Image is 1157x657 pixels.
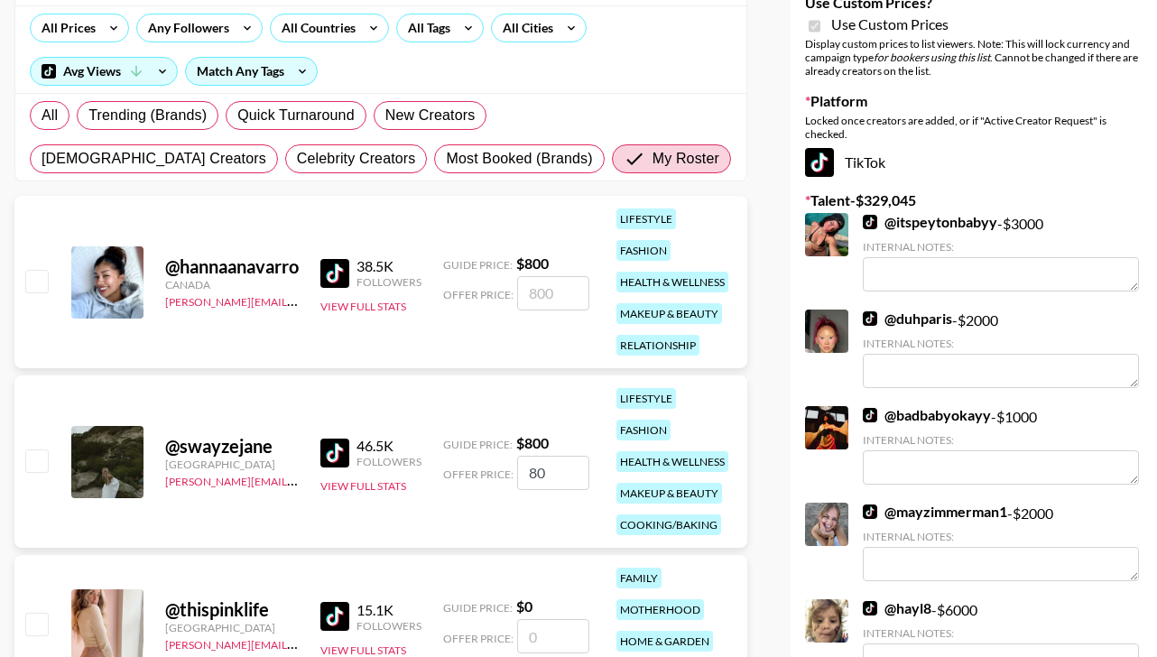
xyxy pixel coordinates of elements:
[443,258,513,272] span: Guide Price:
[165,291,518,309] a: [PERSON_NAME][EMAIL_ADDRESS][PERSON_NAME][DOMAIN_NAME]
[863,599,931,617] a: @hayl8
[863,310,1139,388] div: - $ 2000
[320,643,406,657] button: View Full Stats
[165,621,299,634] div: [GEOGRAPHIC_DATA]
[863,601,877,615] img: TikTok
[863,406,1139,485] div: - $ 1000
[443,288,514,301] span: Offer Price:
[616,272,728,292] div: health & wellness
[320,439,349,467] img: TikTok
[385,105,476,126] span: New Creators
[516,254,549,272] strong: $ 800
[863,433,1139,447] div: Internal Notes:
[516,597,532,615] strong: $ 0
[165,634,518,652] a: [PERSON_NAME][EMAIL_ADDRESS][PERSON_NAME][DOMAIN_NAME]
[492,14,557,42] div: All Cities
[443,467,514,481] span: Offer Price:
[356,601,421,619] div: 15.1K
[165,278,299,291] div: Canada
[863,530,1139,543] div: Internal Notes:
[356,275,421,289] div: Followers
[356,619,421,633] div: Followers
[137,14,233,42] div: Any Followers
[616,335,699,356] div: relationship
[517,619,589,653] input: 0
[165,435,299,458] div: @ swayzejane
[616,451,728,472] div: health & wellness
[356,437,421,455] div: 46.5K
[863,311,877,326] img: TikTok
[356,455,421,468] div: Followers
[356,257,421,275] div: 38.5K
[31,14,99,42] div: All Prices
[297,148,416,170] span: Celebrity Creators
[517,276,589,310] input: 800
[616,303,722,324] div: makeup & beauty
[443,632,514,645] span: Offer Price:
[616,420,671,440] div: fashion
[320,479,406,493] button: View Full Stats
[805,37,1143,78] div: Display custom prices to list viewers. Note: This will lock currency and campaign type . Cannot b...
[443,438,513,451] span: Guide Price:
[616,240,671,261] div: fashion
[805,92,1143,110] label: Platform
[616,568,662,588] div: family
[616,631,713,652] div: home & garden
[31,58,177,85] div: Avg Views
[517,456,589,490] input: 800
[446,148,592,170] span: Most Booked (Brands)
[863,213,997,231] a: @itspeytonbabyy
[616,388,676,409] div: lifestyle
[516,434,549,451] strong: $ 800
[165,458,299,471] div: [GEOGRAPHIC_DATA]
[42,105,58,126] span: All
[805,148,1143,177] div: TikTok
[863,408,877,422] img: TikTok
[165,598,299,621] div: @ thispinklife
[443,601,513,615] span: Guide Price:
[805,148,834,177] img: TikTok
[320,602,349,631] img: TikTok
[863,504,877,519] img: TikTok
[320,300,406,313] button: View Full Stats
[863,337,1139,350] div: Internal Notes:
[616,514,721,535] div: cooking/baking
[805,191,1143,209] label: Talent - $ 329,045
[653,148,719,170] span: My Roster
[320,259,349,288] img: TikTok
[616,208,676,229] div: lifestyle
[616,599,704,620] div: motherhood
[616,483,722,504] div: makeup & beauty
[863,626,1139,640] div: Internal Notes:
[863,503,1139,581] div: - $ 2000
[863,215,877,229] img: TikTok
[165,471,518,488] a: [PERSON_NAME][EMAIL_ADDRESS][PERSON_NAME][DOMAIN_NAME]
[863,503,1007,521] a: @mayzimmerman1
[88,105,207,126] span: Trending (Brands)
[805,114,1143,141] div: Locked once creators are added, or if "Active Creator Request" is checked.
[874,51,990,64] em: for bookers using this list
[271,14,359,42] div: All Countries
[237,105,355,126] span: Quick Turnaround
[42,148,266,170] span: [DEMOGRAPHIC_DATA] Creators
[397,14,454,42] div: All Tags
[831,15,949,33] span: Use Custom Prices
[186,58,317,85] div: Match Any Tags
[863,406,991,424] a: @badbabyokayy
[165,255,299,278] div: @ hannaanavarro
[863,310,952,328] a: @duhparis
[863,213,1139,291] div: - $ 3000
[863,240,1139,254] div: Internal Notes:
